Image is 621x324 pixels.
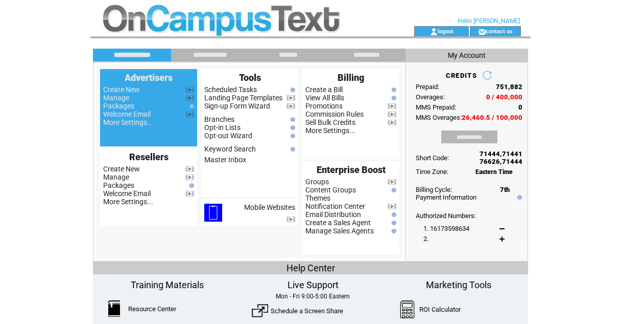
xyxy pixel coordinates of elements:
[276,293,350,300] span: Mon - Fri 9:00-5:00 Eastern
[288,147,295,152] img: help.gif
[416,154,449,162] span: Short Code:
[103,94,129,102] a: Manage
[305,186,356,194] a: Content Groups
[204,102,270,110] a: Sign-up Form Wizard
[388,103,396,109] img: video.png
[480,150,522,165] span: 71444,71441 76626,71444
[204,132,252,140] a: Opt-out Wizard
[416,103,456,111] span: MMS Prepaid:
[103,165,140,173] a: Create New
[430,28,438,36] img: account_icon.gif
[185,87,194,93] img: video.png
[204,115,234,123] a: Branches
[305,178,329,186] a: Groups
[389,229,396,233] img: help.gif
[286,103,295,109] img: video.png
[288,117,295,122] img: help.gif
[400,300,415,318] img: Calculator.png
[288,279,339,290] span: Live Support
[389,188,396,192] img: help.gif
[305,210,361,219] a: Email Distribution
[389,96,396,100] img: help.gif
[426,279,491,290] span: Marketing Tools
[423,225,469,232] span: 1. 16173598634
[486,28,513,34] a: contact us
[185,95,194,101] img: video.png
[388,204,396,209] img: video.png
[103,181,134,189] a: Packages
[103,102,134,110] a: Packages
[389,212,396,217] img: help.gif
[185,112,194,117] img: video.png
[416,83,439,91] span: Prepaid:
[419,306,461,313] a: ROI Calculator
[103,198,153,206] a: More Settings...
[204,123,241,132] a: Opt-in Lists
[423,235,428,243] span: 2.
[103,118,153,126] a: More Settings...
[286,217,295,222] img: video.png
[204,94,282,102] a: Landing Page Templates
[515,195,522,200] img: help.gif
[103,173,129,181] a: Manage
[288,88,295,92] img: help.gif
[185,191,194,197] img: video.png
[478,28,486,36] img: contact_us_icon.gif
[187,183,194,188] img: help.gif
[239,72,261,83] span: Tools
[305,202,365,210] a: Notification Center
[244,203,295,211] a: Mobile Websites
[204,204,222,222] img: mobile-websites.png
[338,72,364,83] span: Billing
[288,125,295,130] img: help.gif
[125,72,173,83] span: Advertisers
[438,28,453,34] a: logout
[305,110,364,118] a: Commission Rules
[416,93,445,101] span: Overages:
[475,168,513,176] span: Eastern Time
[458,17,520,25] span: Hello [PERSON_NAME]
[286,95,295,101] img: video.png
[288,134,295,138] img: help.gif
[416,212,476,220] span: Authorized Numbers:
[416,168,448,176] span: Time Zone:
[305,194,330,202] a: Themes
[496,83,522,91] span: 751,882
[252,303,268,319] img: ScreenShare.png
[305,219,371,227] a: Create a Sales Agent
[129,152,169,162] span: Resellers
[103,85,140,94] a: Create New
[388,179,396,185] img: video.png
[305,227,374,235] a: Manage Sales Agents
[305,85,343,94] a: Create a Bill
[486,93,522,101] span: 0 / 400,000
[416,186,452,193] span: Billing Cycle:
[305,126,355,135] a: More Settings...
[462,114,522,121] span: 26,460.5 / 100,000
[317,164,386,175] span: Enterprise Boost
[286,263,335,273] span: Help Center
[389,88,396,92] img: help.gif
[204,156,246,164] a: Master Inbox
[103,189,151,198] a: Welcome Email
[128,305,176,313] a: Resource Center
[388,120,396,125] img: video.png
[185,175,194,180] img: video.png
[305,94,344,102] a: View All Bills
[416,193,476,201] a: Payment Information
[187,104,194,109] img: help.gif
[500,186,510,193] span: 7th
[305,102,343,110] a: Promotions
[204,145,256,153] a: Keyword Search
[271,307,343,315] a: Schedule a Screen Share
[305,118,355,126] a: Sell Bulk Credits
[388,112,396,117] img: video.png
[185,166,194,172] img: video.png
[518,103,522,111] span: 0
[204,85,257,94] a: Scheduled Tasks
[131,279,204,290] span: Training Materials
[448,51,486,59] span: My Account
[389,221,396,225] img: help.gif
[103,110,151,118] a: Welcome Email
[108,300,120,317] img: ResourceCenter.png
